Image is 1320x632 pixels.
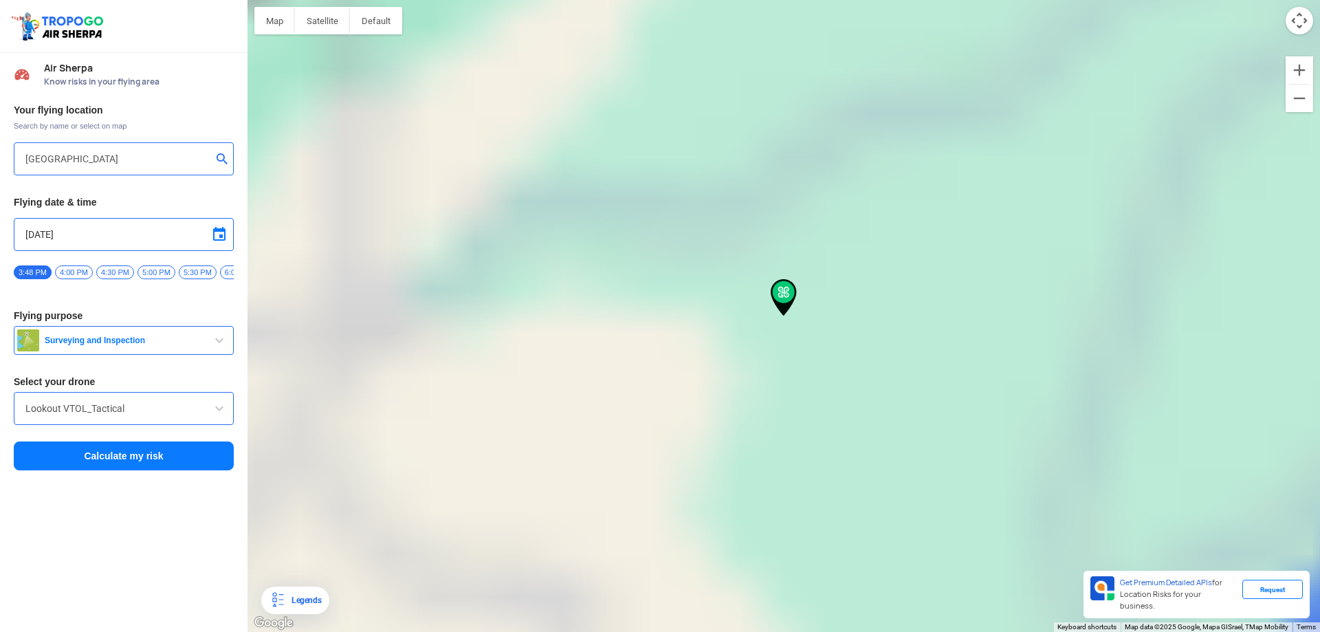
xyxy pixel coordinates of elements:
span: 5:30 PM [179,265,217,279]
input: Search by name or Brand [25,400,222,417]
img: ic_tgdronemaps.svg [10,10,108,42]
span: Air Sherpa [44,63,234,74]
span: 3:48 PM [14,265,52,279]
span: Know risks in your flying area [44,76,234,87]
img: Legends [269,592,286,609]
span: 4:00 PM [55,265,93,279]
button: Map camera controls [1286,7,1313,34]
span: Get Premium Detailed APIs [1120,578,1212,587]
img: Premium APIs [1090,576,1114,600]
h3: Flying date & time [14,197,234,207]
img: Google [251,614,296,632]
h3: Your flying location [14,105,234,115]
img: Risk Scores [14,66,30,83]
span: 6:00 PM [220,265,258,279]
span: Surveying and Inspection [39,335,211,346]
input: Select Date [25,226,222,243]
a: Terms [1297,623,1316,631]
h3: Select your drone [14,377,234,386]
div: Request [1242,580,1303,599]
h3: Flying purpose [14,311,234,320]
input: Search your flying location [25,151,212,167]
button: Keyboard shortcuts [1057,622,1116,632]
span: Search by name or select on map [14,120,234,131]
span: 5:00 PM [137,265,175,279]
div: for Location Risks for your business. [1114,576,1242,613]
button: Surveying and Inspection [14,326,234,355]
span: 4:30 PM [96,265,134,279]
button: Zoom out [1286,85,1313,112]
button: Zoom in [1286,56,1313,84]
img: survey.png [17,329,39,351]
button: Calculate my risk [14,442,234,470]
span: Map data ©2025 Google, Mapa GISrael, TMap Mobility [1125,623,1288,631]
div: Legends [286,592,321,609]
a: Open this area in Google Maps (opens a new window) [251,614,296,632]
button: Show street map [254,7,295,34]
button: Show satellite imagery [295,7,350,34]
